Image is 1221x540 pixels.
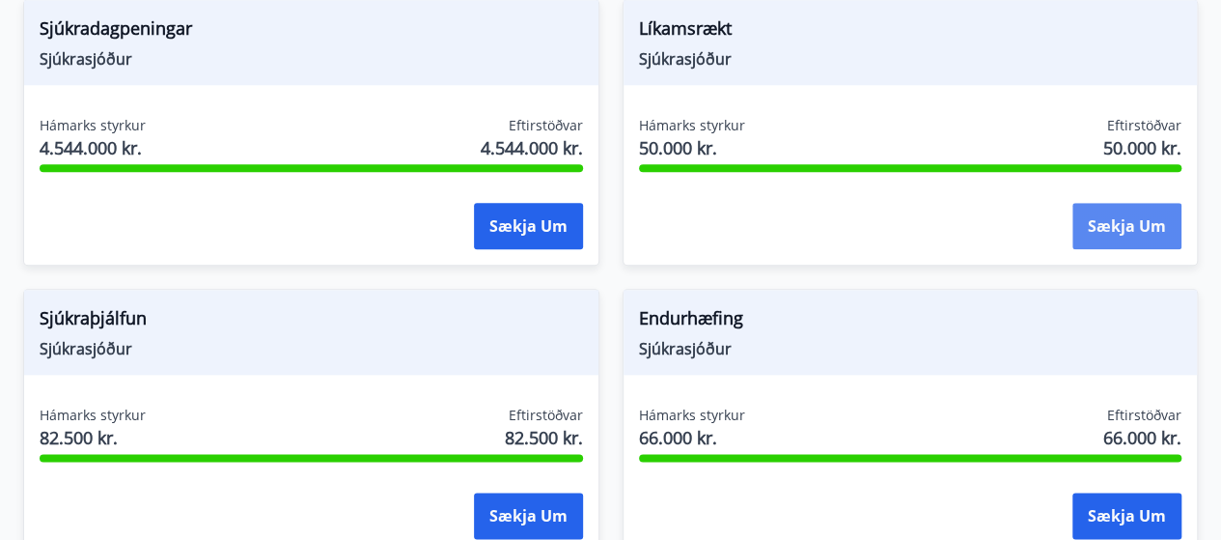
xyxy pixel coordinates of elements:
[40,338,583,359] span: Sjúkrasjóður
[1072,493,1181,539] button: Sækja um
[639,15,1182,48] span: Líkamsrækt
[509,116,583,135] span: Eftirstöðvar
[474,493,583,539] button: Sækja um
[505,425,583,450] span: 82.500 kr.
[639,48,1182,70] span: Sjúkrasjóður
[639,305,1182,338] span: Endurhæfing
[639,338,1182,359] span: Sjúkrasjóður
[481,135,583,160] span: 4.544.000 kr.
[1107,116,1181,135] span: Eftirstöðvar
[40,48,583,70] span: Sjúkrasjóður
[40,15,583,48] span: Sjúkradagpeningar
[1072,203,1181,249] button: Sækja um
[1103,425,1181,450] span: 66.000 kr.
[40,305,583,338] span: Sjúkraþjálfun
[40,406,146,425] span: Hámarks styrkur
[639,425,745,450] span: 66.000 kr.
[40,135,146,160] span: 4.544.000 kr.
[639,116,745,135] span: Hámarks styrkur
[509,406,583,425] span: Eftirstöðvar
[40,425,146,450] span: 82.500 kr.
[474,203,583,249] button: Sækja um
[40,116,146,135] span: Hámarks styrkur
[639,406,745,425] span: Hámarks styrkur
[639,135,745,160] span: 50.000 kr.
[1103,135,1181,160] span: 50.000 kr.
[1107,406,1181,425] span: Eftirstöðvar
